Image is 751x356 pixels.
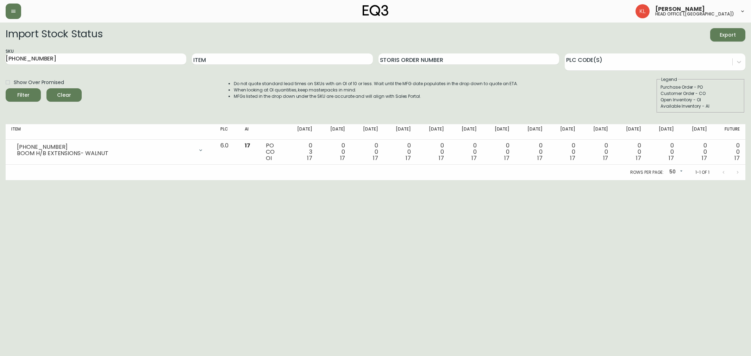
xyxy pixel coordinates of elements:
[291,142,312,161] div: 0 3
[587,142,608,161] div: 0 0
[285,124,318,140] th: [DATE]
[6,124,215,140] th: Item
[351,124,383,140] th: [DATE]
[685,142,707,161] div: 0 0
[661,103,741,109] div: Available Inventory - AI
[6,88,41,102] button: Filter
[548,124,581,140] th: [DATE]
[661,76,678,83] legend: Legend
[695,169,709,176] p: 1-1 of 1
[504,154,509,162] span: 17
[417,124,449,140] th: [DATE]
[324,142,345,161] div: 0 0
[661,84,741,90] div: Purchase Order - PO
[655,6,705,12] span: [PERSON_NAME]
[647,124,680,140] th: [DATE]
[515,124,548,140] th: [DATE]
[702,154,707,162] span: 17
[581,124,614,140] th: [DATE]
[46,88,82,102] button: Clear
[521,142,542,161] div: 0 0
[680,124,712,140] th: [DATE]
[718,142,740,161] div: 0 0
[318,124,351,140] th: [DATE]
[215,140,239,165] td: 6.0
[266,142,280,161] div: PO CO
[636,4,650,18] img: 2c0c8aa7421344cf0398c7f872b772b5
[363,5,389,16] img: logo
[234,93,518,100] li: MFGs listed in the drop down under the SKU are accurate and will align with Sales Portal.
[17,150,194,157] div: BOOM H/B EXTENSIONS- WALNUT
[450,124,482,140] th: [DATE]
[734,154,740,162] span: 17
[340,154,345,162] span: 17
[710,28,745,42] button: Export
[14,79,64,86] span: Show Over Promised
[406,154,411,162] span: 17
[652,142,674,161] div: 0 0
[482,124,515,140] th: [DATE]
[603,154,608,162] span: 17
[11,142,209,158] div: [PHONE_NUMBER]BOOM H/B EXTENSIONS- WALNUT
[630,169,664,176] p: Rows per page:
[488,142,509,161] div: 0 0
[570,154,575,162] span: 17
[713,124,745,140] th: Future
[239,124,260,140] th: AI
[245,141,250,150] span: 17
[266,154,272,162] span: OI
[384,124,417,140] th: [DATE]
[422,142,444,161] div: 0 0
[669,154,674,162] span: 17
[234,81,518,87] li: Do not quote standard lead times on SKUs with an OI of 10 or less. Wait until the MFG date popula...
[6,28,102,42] h2: Import Stock Status
[655,12,734,16] h5: head office ([GEOGRAPHIC_DATA])
[455,142,477,161] div: 0 0
[537,154,543,162] span: 17
[52,91,76,100] span: Clear
[471,154,477,162] span: 17
[356,142,378,161] div: 0 0
[666,166,684,178] div: 50
[439,154,444,162] span: 17
[234,87,518,93] li: When looking at OI quantities, keep masterpacks in mind.
[716,31,740,39] span: Export
[373,154,378,162] span: 17
[614,124,646,140] th: [DATE]
[636,154,641,162] span: 17
[17,144,194,150] div: [PHONE_NUMBER]
[619,142,641,161] div: 0 0
[307,154,312,162] span: 17
[661,97,741,103] div: Open Inventory - OI
[554,142,575,161] div: 0 0
[215,124,239,140] th: PLC
[389,142,411,161] div: 0 0
[661,90,741,97] div: Customer Order - CO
